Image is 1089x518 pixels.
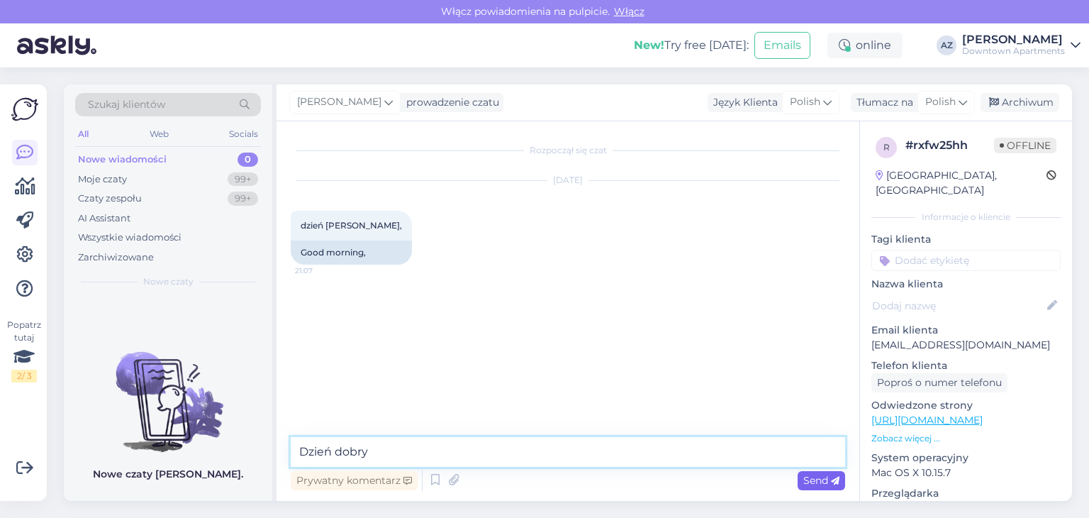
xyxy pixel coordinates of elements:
a: [PERSON_NAME]Downtown Apartments [962,34,1080,57]
p: Nowe czaty [PERSON_NAME]. [93,467,243,482]
p: Przeglądarka [871,486,1061,501]
div: Poproś o numer telefonu [871,373,1007,392]
div: AZ [937,35,956,55]
div: 0 [238,153,258,167]
button: Emails [754,32,810,59]
span: 21:07 [295,265,348,276]
div: Popatrz tutaj [11,319,37,382]
div: 99+ [228,172,258,187]
img: No chats [64,326,272,454]
div: Web [147,125,172,143]
div: 2 / 3 [11,370,37,382]
div: All [75,125,91,143]
span: Offline [994,138,1056,153]
b: New! [634,38,664,52]
div: AI Assistant [78,211,130,226]
span: Włącz [610,5,649,18]
span: Send [803,474,839,487]
p: [EMAIL_ADDRESS][DOMAIN_NAME] [871,338,1061,353]
input: Dodaj nazwę [872,298,1044,314]
div: Try free [DATE]: [634,37,749,54]
div: Wszystkie wiadomości [78,231,181,245]
span: dzień [PERSON_NAME], [301,220,402,231]
div: Informacje o kliencie [871,211,1061,224]
span: Nowe czaty [143,275,194,288]
p: Odwiedzone strony [871,398,1061,413]
div: # rxfw25hh [905,137,994,154]
div: Downtown Apartments [962,45,1065,57]
div: prowadzenie czatu [401,95,499,110]
div: [PERSON_NAME] [962,34,1065,45]
textarea: Dzień dobry [291,437,845,467]
span: Polish [790,94,820,110]
span: [PERSON_NAME] [297,94,381,110]
span: Polish [925,94,956,110]
p: Mac OS X 10.15.7 [871,465,1061,480]
p: Telefon klienta [871,358,1061,373]
div: [GEOGRAPHIC_DATA], [GEOGRAPHIC_DATA] [876,168,1046,198]
div: Archiwum [981,93,1059,112]
div: Nowe wiadomości [78,153,167,167]
div: Język Klienta [708,95,778,110]
img: Askly Logo [11,96,38,123]
div: online [827,33,903,58]
div: Prywatny komentarz [291,471,418,490]
div: [DATE] [291,174,845,187]
span: Szukaj klientów [88,97,165,112]
p: Nazwa klienta [871,277,1061,292]
div: Tłumacz na [851,95,913,110]
input: Dodać etykietę [871,250,1061,271]
p: Email klienta [871,323,1061,338]
div: Socials [226,125,261,143]
p: System operacyjny [871,451,1061,465]
p: Tagi klienta [871,232,1061,247]
div: Zarchiwizowane [78,250,154,265]
div: 99+ [228,192,258,206]
a: [URL][DOMAIN_NAME] [871,414,983,426]
p: Zobacz więcej ... [871,432,1061,445]
div: Czaty zespołu [78,192,142,206]
div: Rozpoczął się czat [291,144,845,157]
span: r [883,142,890,153]
div: Moje czaty [78,172,127,187]
div: Good morning, [291,241,412,265]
